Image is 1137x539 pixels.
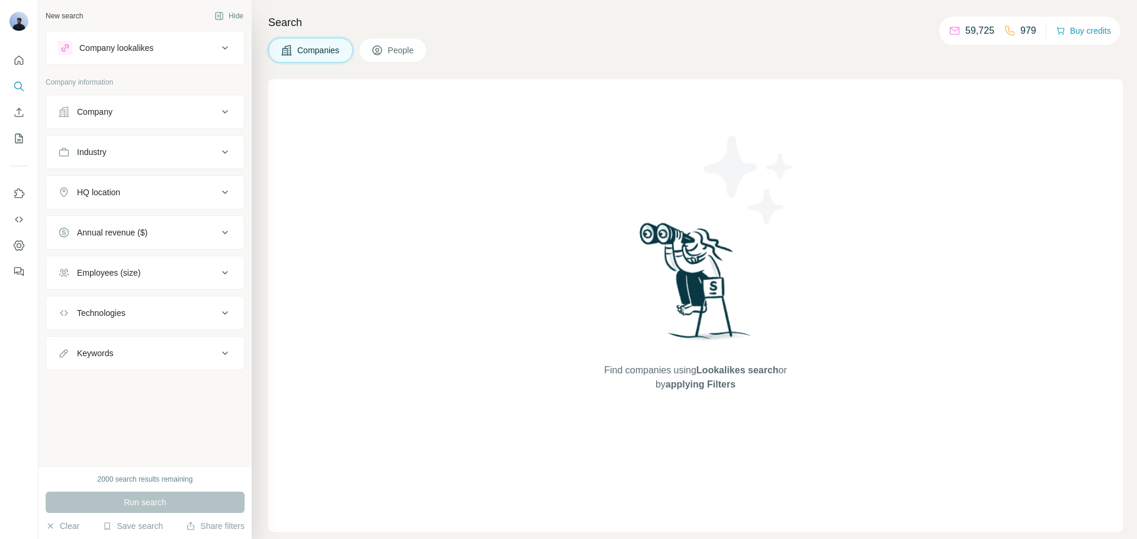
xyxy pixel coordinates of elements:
[46,11,83,21] div: New search
[268,14,1123,31] h4: Search
[297,44,341,56] span: Companies
[9,102,28,123] button: Enrich CSV
[46,259,244,287] button: Employees (size)
[666,379,735,389] span: applying Filters
[46,178,244,206] button: HQ location
[102,520,163,532] button: Save search
[77,347,113,359] div: Keywords
[388,44,415,56] span: People
[98,474,193,485] div: 2000 search results remaining
[46,77,245,88] p: Company information
[965,24,994,38] p: 59,725
[1056,22,1111,39] button: Buy credits
[9,128,28,149] button: My lists
[206,7,252,25] button: Hide
[9,183,28,204] button: Use Surfe on LinkedIn
[600,363,790,392] span: Find companies using or by
[696,127,802,233] img: Surfe Illustration - Stars
[696,365,779,375] span: Lookalikes search
[9,76,28,97] button: Search
[77,227,147,238] div: Annual revenue ($)
[1020,24,1036,38] p: 979
[46,339,244,367] button: Keywords
[46,218,244,247] button: Annual revenue ($)
[9,50,28,71] button: Quick start
[46,520,79,532] button: Clear
[9,261,28,282] button: Feedback
[46,98,244,126] button: Company
[46,138,244,166] button: Industry
[634,220,757,351] img: Surfe Illustration - Woman searching with binoculars
[9,209,28,230] button: Use Surfe API
[77,146,107,158] div: Industry
[77,267,140,279] div: Employees (size)
[79,42,153,54] div: Company lookalikes
[77,186,120,198] div: HQ location
[9,12,28,31] img: Avatar
[186,520,245,532] button: Share filters
[46,34,244,62] button: Company lookalikes
[9,235,28,256] button: Dashboard
[46,299,244,327] button: Technologies
[77,307,126,319] div: Technologies
[77,106,113,118] div: Company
